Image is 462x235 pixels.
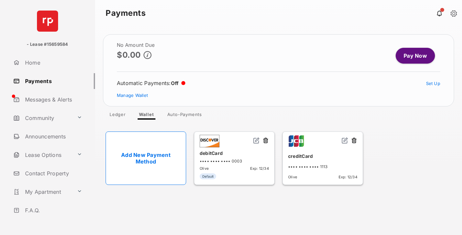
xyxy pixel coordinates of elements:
[11,92,95,107] a: Messages & Alerts
[117,93,148,98] a: Manage Wallet
[11,129,95,144] a: Announcements
[171,80,179,86] span: Off
[11,73,95,89] a: Payments
[11,184,74,200] a: My Apartment
[342,137,348,144] img: svg+xml;base64,PHN2ZyB2aWV3Qm94PSIwIDAgMjQgMjQiIHdpZHRoPSIxNiIgaGVpZ2h0PSIxNiIgZmlsbD0ibm9uZSIgeG...
[250,166,269,171] span: Exp: 12/34
[11,110,74,126] a: Community
[11,147,74,163] a: Lease Options
[200,166,209,171] span: Olive
[288,164,357,169] div: •••• •••• •••• 1113
[37,11,58,32] img: svg+xml;base64,PHN2ZyB4bWxucz0iaHR0cDovL3d3dy53My5vcmcvMjAwMC9zdmciIHdpZHRoPSI2NCIgaGVpZ2h0PSI2NC...
[106,132,186,185] a: Add New Payment Method
[117,43,155,48] h2: No Amount Due
[11,165,95,181] a: Contact Property
[162,112,207,120] a: Auto-Payments
[288,175,297,179] span: Olive
[288,151,357,162] div: creditCard
[27,41,68,48] p: - Lease #15659584
[339,175,357,179] span: Exp: 12/34
[134,112,159,120] a: Wallet
[426,81,441,86] a: Set Up
[200,159,269,163] div: •••• •••• •••• 0003
[106,9,146,17] strong: Payments
[117,80,185,86] div: Automatic Payments :
[253,137,260,144] img: svg+xml;base64,PHN2ZyB2aWV3Qm94PSIwIDAgMjQgMjQiIHdpZHRoPSIxNiIgaGVpZ2h0PSIxNiIgZmlsbD0ibm9uZSIgeG...
[11,202,95,218] a: F.A.Q.
[200,148,269,159] div: debitCard
[117,50,141,59] p: $0.00
[104,112,131,120] a: Ledger
[11,55,95,71] a: Home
